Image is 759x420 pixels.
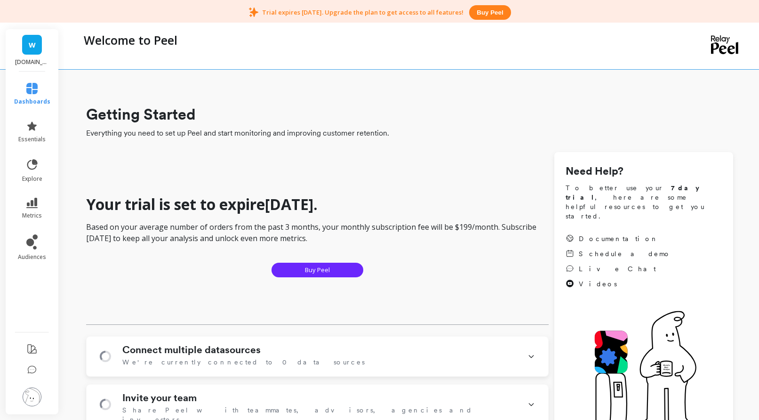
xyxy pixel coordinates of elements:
[86,128,733,139] span: Everything you need to set up Peel and start monitoring and improving customer retention.
[23,388,41,406] img: profile picture
[86,103,733,126] h1: Getting Started
[122,344,261,355] h1: Connect multiple datasources
[579,264,656,274] span: Live Chat
[262,8,463,16] p: Trial expires [DATE]. Upgrade the plan to get access to all features!
[566,234,671,243] a: Documentation
[15,58,49,66] p: Wain.cr
[22,175,42,183] span: explore
[566,184,707,201] strong: 7 day trial
[122,357,365,367] span: We're currently connected to 0 data sources
[14,98,50,105] span: dashboards
[566,183,722,221] span: To better use your , here are some helpful resources to get you started.
[566,279,671,289] a: Videos
[566,163,722,179] h1: Need Help?
[84,32,177,48] p: Welcome to Peel
[86,221,549,244] p: Based on your average number of orders from the past 3 months, your monthly subscription fee will...
[86,195,549,214] h1: Your trial is set to expire [DATE] .
[22,212,42,219] span: metrics
[579,249,671,258] span: Schedule a demo
[122,392,197,404] h1: Invite your team
[579,234,659,243] span: Documentation
[579,279,617,289] span: Videos
[29,40,36,50] span: W
[18,136,46,143] span: essentials
[305,266,330,275] span: Buy Peel
[18,253,46,261] span: audiences
[469,5,511,20] button: Buy peel
[566,249,671,258] a: Schedule a demo
[272,263,363,277] button: Buy Peel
